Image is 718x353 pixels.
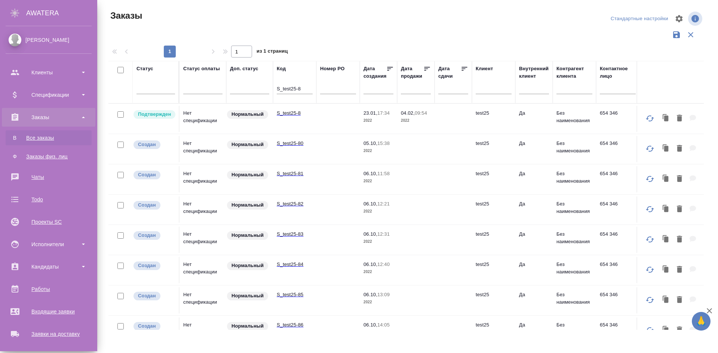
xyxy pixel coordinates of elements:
[179,287,226,313] td: Нет спецификации
[277,140,313,147] p: S_test25-80
[476,170,512,177] p: test25
[556,200,592,215] p: Без наименования
[556,140,592,155] p: Без наименования
[6,261,92,272] div: Кандидаты
[519,321,549,329] p: Да
[2,325,95,343] a: Заявки на доставку
[659,141,673,157] button: Клонировать
[556,321,592,336] p: Без наименования
[659,232,673,247] button: Клонировать
[415,110,427,116] p: 09:54
[6,171,92,183] div: Чаты
[133,170,175,180] div: Выставляется автоматически при создании заказа
[6,216,92,227] div: Проекты SC
[277,170,313,177] p: S_test25-81
[641,261,659,279] button: Обновить
[277,291,313,298] p: S_test25-85
[363,298,393,306] p: 2022
[108,10,142,22] span: Заказы
[133,140,175,150] div: Выставляется автоматически при создании заказа
[226,170,269,180] div: Статус по умолчанию для стандартных заказов
[138,262,156,269] p: Создан
[277,109,313,117] p: S_test25-8
[673,292,686,308] button: Удалить
[2,213,95,231] a: Проекты SC
[6,112,92,123] div: Заказы
[519,200,549,208] p: Да
[659,171,673,187] button: Клонировать
[6,306,92,317] div: Входящие заявки
[377,140,390,146] p: 15:38
[6,328,92,340] div: Заявки на доставку
[596,318,639,344] td: 654 346
[138,201,156,209] p: Создан
[670,10,688,28] span: Настроить таблицу
[377,322,390,328] p: 14:05
[401,110,415,116] p: 04.02,
[179,166,226,192] td: Нет спецификации
[257,47,288,58] span: из 1 страниц
[231,292,264,300] p: Нормальный
[596,106,639,132] td: 654 346
[26,6,97,21] div: AWATERA
[363,140,377,146] p: 05.10,
[363,201,377,207] p: 06.10,
[641,291,659,309] button: Обновить
[673,141,686,157] button: Удалить
[692,312,711,331] button: 🙏
[6,284,92,295] div: Работы
[226,109,269,120] div: Статус по умолчанию для стандартных заказов
[377,292,390,297] p: 13:09
[231,232,264,239] p: Нормальный
[363,208,393,215] p: 2022
[641,109,659,127] button: Обновить
[138,322,156,330] p: Создан
[519,65,549,80] div: Внутренний клиент
[659,262,673,278] button: Клонировать
[673,232,686,247] button: Удалить
[519,230,549,238] p: Да
[377,201,390,207] p: 12:21
[277,230,313,238] p: S_test25-83
[673,111,686,126] button: Удалить
[519,261,549,268] p: Да
[138,111,171,118] p: Подтвержден
[438,65,461,80] div: Дата сдачи
[6,130,92,145] a: ВВсе заказы
[377,261,390,267] p: 12:40
[401,65,423,80] div: Дата продажи
[476,321,512,329] p: test25
[2,302,95,321] a: Входящие заявки
[695,313,708,329] span: 🙏
[596,166,639,192] td: 654 346
[226,200,269,210] div: Статус по умолчанию для стандартных заказов
[226,261,269,271] div: Статус по умолчанию для стандартных заказов
[226,321,269,331] div: Статус по умолчанию для стандартных заказов
[277,65,286,72] div: Код
[476,140,512,147] p: test25
[6,67,92,78] div: Клиенты
[476,109,512,117] p: test25
[363,147,393,155] p: 2022
[556,170,592,185] p: Без наименования
[138,141,156,148] p: Создан
[363,177,393,185] p: 2022
[688,12,704,26] span: Посмотреть информацию
[179,136,226,162] td: Нет спецификации
[277,321,313,329] p: S_test25-86
[231,262,264,269] p: Нормальный
[230,65,258,72] div: Доп. статус
[6,149,92,164] a: ФЗаказы физ. лиц
[476,200,512,208] p: test25
[2,280,95,298] a: Работы
[6,36,92,44] div: [PERSON_NAME]
[2,168,95,186] a: Чаты
[596,227,639,253] td: 654 346
[363,329,393,336] p: 2022
[596,196,639,223] td: 654 346
[377,110,390,116] p: 17:34
[363,171,377,176] p: 06.10,
[6,89,92,100] div: Спецификации
[556,261,592,276] p: Без наименования
[363,110,377,116] p: 23.01,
